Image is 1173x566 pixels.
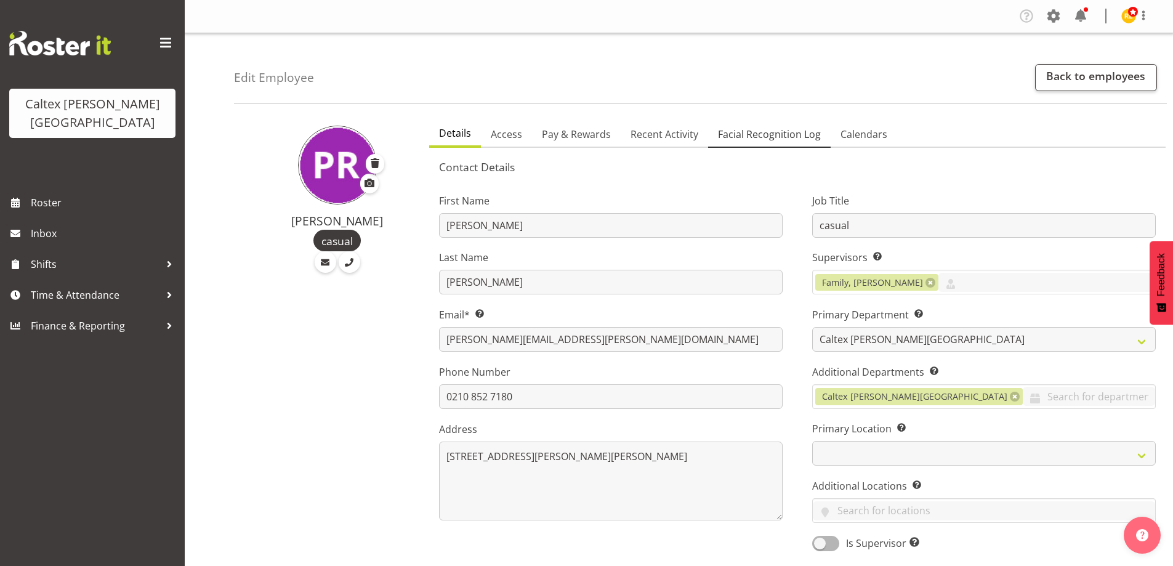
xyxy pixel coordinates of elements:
button: Feedback - Show survey [1150,241,1173,325]
span: Recent Activity [631,127,698,142]
span: Facial Recognition Log [718,127,821,142]
span: Finance & Reporting [31,317,160,335]
a: Back to employees [1035,64,1157,91]
span: Caltex [PERSON_NAME][GEOGRAPHIC_DATA] [822,390,1007,403]
span: Inbox [31,224,179,243]
h4: [PERSON_NAME] [260,214,414,228]
span: Shifts [31,255,160,273]
input: Last Name [439,270,783,294]
span: casual [321,233,353,249]
input: Search for locations [813,501,1155,520]
label: Address [439,422,783,437]
label: Additional Locations [812,479,1156,493]
span: Is Supervisor [839,536,919,551]
label: Phone Number [439,365,783,379]
a: Call Employee [339,251,360,273]
span: Family, [PERSON_NAME] [822,276,923,289]
span: Access [491,127,522,142]
label: Job Title [812,193,1156,208]
img: Rosterit website logo [9,31,111,55]
label: Last Name [439,250,783,265]
span: Pay & Rewards [542,127,611,142]
input: Job Title [812,213,1156,238]
div: Caltex [PERSON_NAME][GEOGRAPHIC_DATA] [22,95,163,132]
input: Search for departments [1023,387,1155,406]
input: First Name [439,213,783,238]
h4: Edit Employee [234,71,314,84]
a: Email Employee [315,251,336,273]
label: Email* [439,307,783,322]
img: reece-lewis10949.jpg [1121,9,1136,23]
input: Phone Number [439,384,783,409]
label: Primary Location [812,421,1156,436]
label: First Name [439,193,783,208]
h5: Contact Details [439,160,1156,174]
img: patrick-robinson11967.jpg [298,126,377,204]
span: Feedback [1156,253,1167,296]
span: Roster [31,193,179,212]
label: Supervisors [812,250,1156,265]
span: Time & Attendance [31,286,160,304]
img: help-xxl-2.png [1136,529,1148,541]
input: Email Address [439,327,783,352]
span: Calendars [840,127,887,142]
span: Details [439,126,471,140]
label: Additional Departments [812,365,1156,379]
label: Primary Department [812,307,1156,322]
